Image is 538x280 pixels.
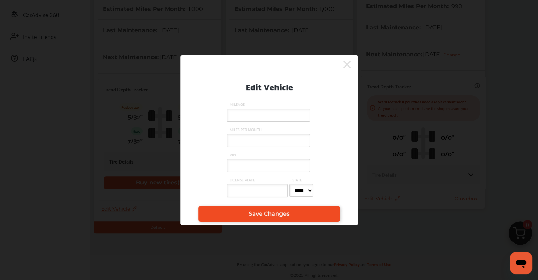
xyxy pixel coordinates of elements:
[510,252,532,274] iframe: Button to launch messaging window
[227,152,312,157] span: VIN
[289,184,313,197] select: STATE
[227,109,310,122] input: MILEAGE
[227,102,312,107] span: MILEAGE
[227,184,288,197] input: LICENSE PLATE
[227,127,312,132] span: MILES PER MONTH
[198,206,340,222] a: Save Changes
[227,159,310,172] input: VIN
[289,177,315,182] span: STATE
[227,177,289,182] span: LICENSE PLATE
[249,210,289,217] span: Save Changes
[245,79,293,93] p: Edit Vehicle
[227,134,310,147] input: MILES PER MONTH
